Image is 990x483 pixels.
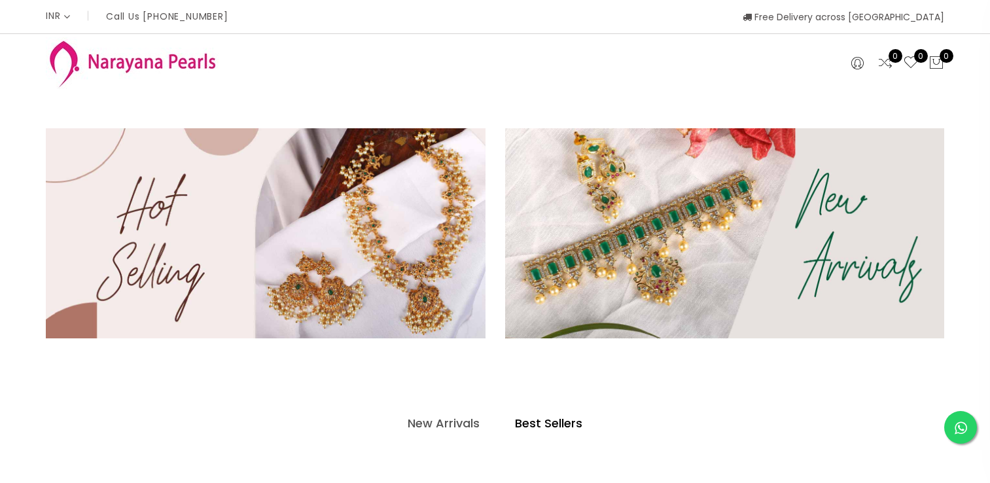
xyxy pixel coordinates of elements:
[408,416,480,431] h4: New Arrivals
[928,55,944,72] button: 0
[106,12,228,21] p: Call Us [PHONE_NUMBER]
[914,49,928,63] span: 0
[515,416,582,431] h4: Best Sellers
[903,55,919,72] a: 0
[889,49,902,63] span: 0
[940,49,953,63] span: 0
[877,55,893,72] a: 0
[743,10,944,24] span: Free Delivery across [GEOGRAPHIC_DATA]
